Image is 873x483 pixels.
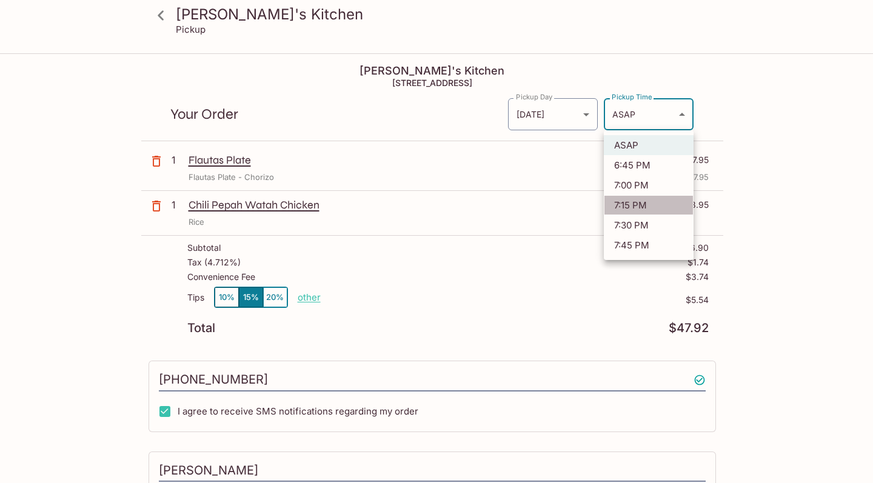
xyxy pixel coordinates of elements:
[604,175,694,195] li: 7:00 PM
[604,215,694,235] li: 7:30 PM
[604,155,694,175] li: 6:45 PM
[604,195,694,215] li: 7:15 PM
[604,135,694,155] li: ASAP
[604,235,694,255] li: 7:45 PM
